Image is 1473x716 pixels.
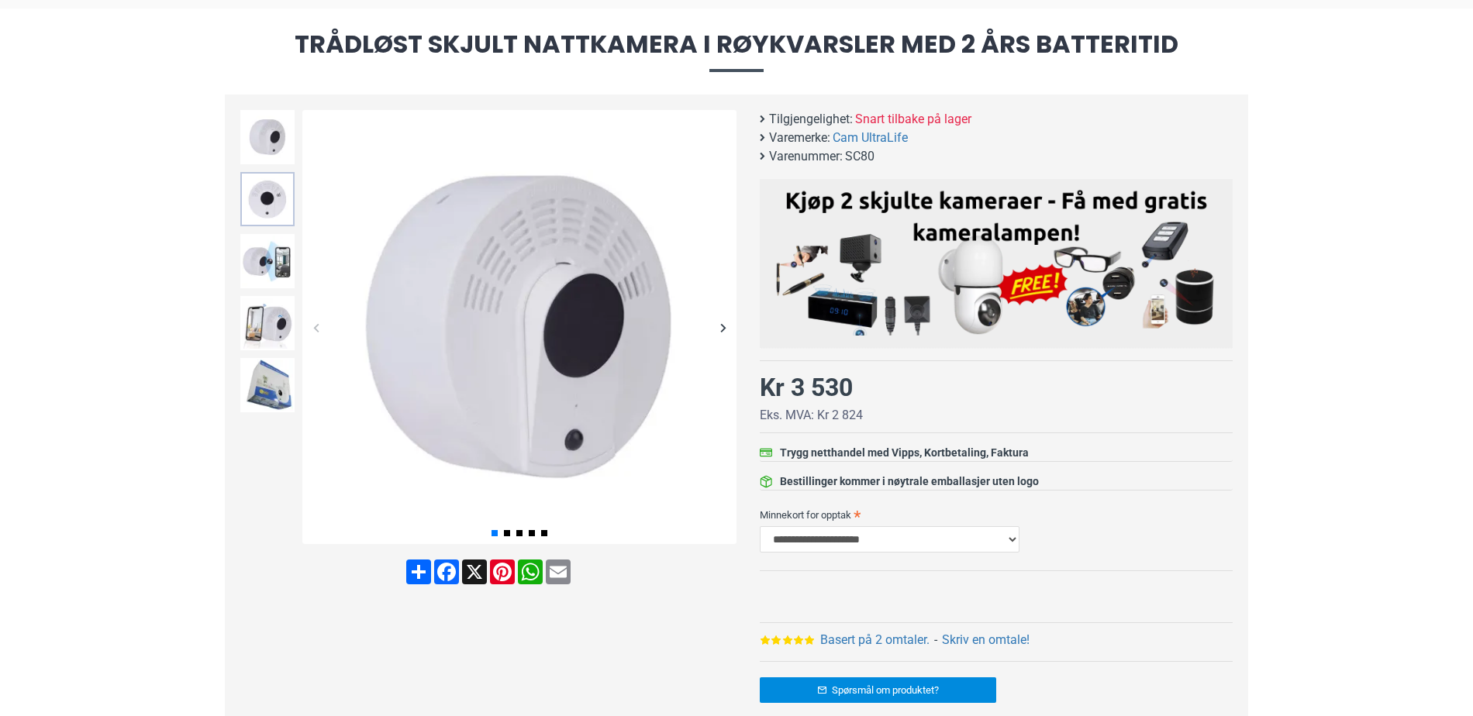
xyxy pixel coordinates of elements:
span: SC80 [845,147,874,166]
a: WhatsApp [516,559,544,584]
a: X [461,559,488,584]
div: Next slide [709,314,736,341]
div: Bestillinger kommer i nøytrale emballasjer uten logo [780,473,1039,490]
div: Previous slide [302,314,329,341]
img: Trådløst skjult nattkamera i røykvarsler med 2 års batteritid - SpyGadgets.no [240,172,295,226]
a: Skriv en omtale! [942,631,1030,649]
div: Kr 3 530 [760,369,853,406]
span: Go to slide 5 [541,530,547,536]
img: Trådløst skjult nattkamera i røykvarsler med 2 års batteritid - SpyGadgets.no [240,234,295,288]
a: Cam UltraLife [833,129,908,147]
a: Pinterest [488,559,516,584]
span: Go to slide 2 [504,530,510,536]
a: Email [544,559,572,584]
label: Minnekort for opptak [760,502,1233,527]
a: Del [405,559,433,584]
span: Go to slide 4 [529,530,535,536]
img: Kjøp 2 skjulte kameraer – Få med gratis kameralampe! [771,187,1221,336]
a: Basert på 2 omtaler. [820,631,930,649]
img: Trådløst skjult nattkamera i røykvarsler med 2 års batteritid - SpyGadgets.no [302,110,736,544]
b: Tilgjengelighet: [769,110,853,129]
b: Varemerke: [769,129,830,147]
span: Snart tilbake på lager [855,110,971,129]
span: Go to slide 3 [516,530,523,536]
img: Trådløst skjult nattkamera i røykvarsler med 2 års batteritid - SpyGadgets.no [240,358,295,412]
b: Varenummer: [769,147,843,166]
img: Trådløst skjult nattkamera i røykvarsler med 2 års batteritid - SpyGadgets.no [240,296,295,350]
div: Trygg netthandel med Vipps, Kortbetaling, Faktura [780,445,1029,461]
img: Trådløst skjult nattkamera i røykvarsler med 2 års batteritid - SpyGadgets.no [240,110,295,164]
a: Facebook [433,559,461,584]
span: Trådløst skjult nattkamera i røykvarsler med 2 års batteritid [225,32,1248,71]
a: Spørsmål om produktet? [760,677,996,703]
b: - [934,632,937,647]
span: Go to slide 1 [492,530,498,536]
